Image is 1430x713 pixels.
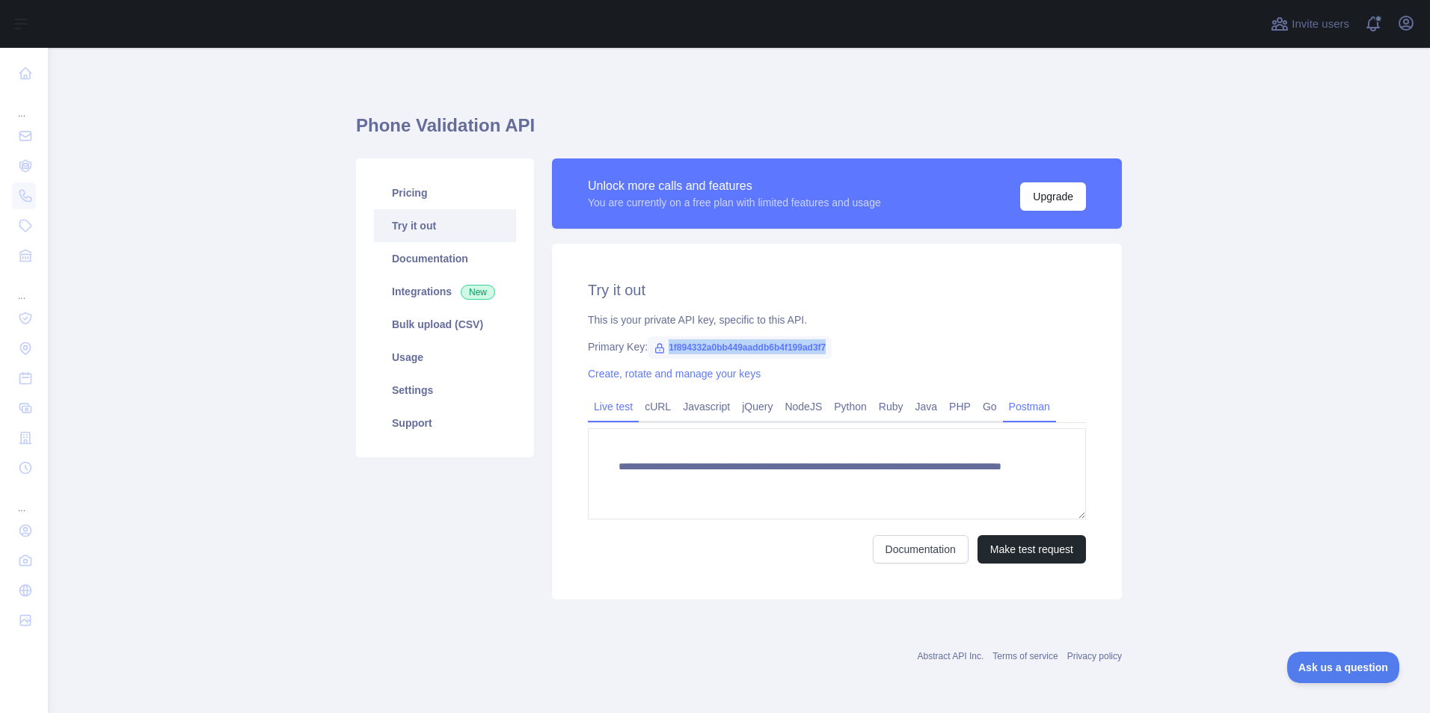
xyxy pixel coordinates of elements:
[828,395,873,419] a: Python
[943,395,977,419] a: PHP
[374,209,516,242] a: Try it out
[648,336,832,359] span: 1f894332a0bb449aaddb6b4f199ad3f7
[588,339,1086,354] div: Primary Key:
[588,312,1086,327] div: This is your private API key, specific to this API.
[873,535,969,564] a: Documentation
[1287,652,1400,683] iframe: Toggle Customer Support
[588,195,881,210] div: You are currently on a free plan with limited features and usage
[1268,12,1352,36] button: Invite users
[639,395,677,419] a: cURL
[978,535,1086,564] button: Make test request
[461,285,495,300] span: New
[977,395,1003,419] a: Go
[1292,16,1349,33] span: Invite users
[12,272,36,302] div: ...
[374,275,516,308] a: Integrations New
[12,484,36,514] div: ...
[1067,651,1122,661] a: Privacy policy
[374,242,516,275] a: Documentation
[588,395,639,419] a: Live test
[588,368,761,380] a: Create, rotate and manage your keys
[374,374,516,407] a: Settings
[779,395,828,419] a: NodeJS
[736,395,779,419] a: jQuery
[12,90,36,120] div: ...
[1003,395,1056,419] a: Postman
[356,114,1122,149] h1: Phone Validation API
[873,395,909,419] a: Ruby
[909,395,944,419] a: Java
[992,651,1058,661] a: Terms of service
[1020,182,1086,211] button: Upgrade
[374,308,516,341] a: Bulk upload (CSV)
[588,280,1086,300] h2: Try it out
[588,177,881,195] div: Unlock more calls and features
[374,341,516,374] a: Usage
[677,395,736,419] a: Javascript
[374,407,516,439] a: Support
[374,176,516,209] a: Pricing
[918,651,984,661] a: Abstract API Inc.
